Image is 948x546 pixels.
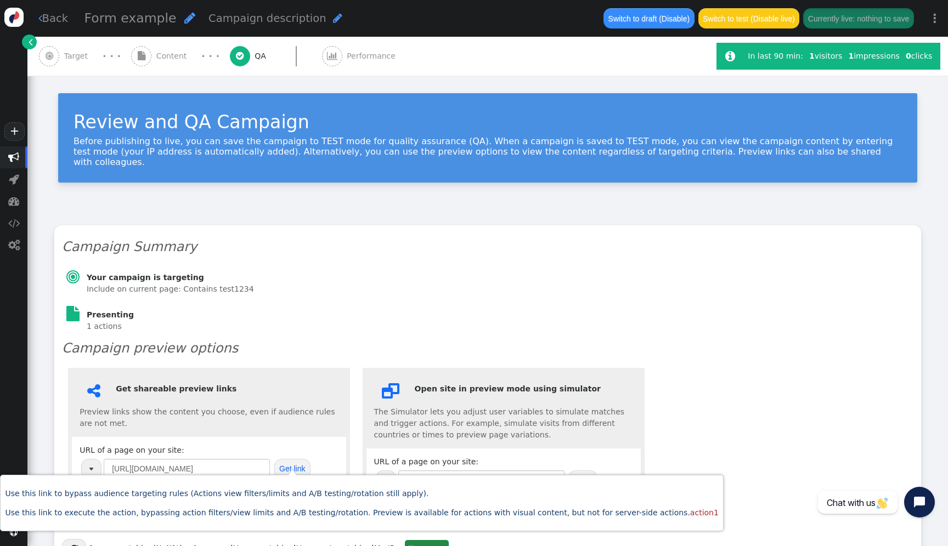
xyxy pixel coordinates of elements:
h6: Open site in preview mode using simulator [374,383,633,395]
span: URL of a page on your site: [374,457,597,484]
span:  [29,36,33,48]
button: Switch to draft (Disable) [603,8,694,28]
button: Open [568,470,597,490]
div: · · · [103,49,121,64]
span:  [38,13,42,24]
span:  [725,50,735,62]
span:  [66,306,80,321]
b: 0 [906,52,911,60]
span:  [327,52,337,60]
a:  Performance [322,37,420,76]
span:  [333,13,342,24]
span:  [10,528,18,536]
h6: Get shareable preview links [80,383,338,395]
span: QA [255,50,270,62]
span: Performance [347,50,400,62]
div: Before publishing to live, you can save the campaign to TEST mode for quality assurance (QA). Whe... [74,136,902,167]
span: Content [156,50,191,62]
div: Review and QA Campaign [74,109,902,136]
a:  Content · · · [131,37,230,76]
span:  [184,12,195,24]
a: + [4,122,24,141]
span: 1 actions [87,322,122,331]
span: Form example [84,10,177,26]
span:  [9,174,19,185]
span: Campaign description [208,12,326,25]
span:  [8,240,20,251]
span:  [66,269,80,285]
button: Currently live: nothing to save [803,8,913,28]
img: logo-icon.svg [4,8,24,27]
span:  [87,383,100,399]
div: URL of a page on your site: [80,445,338,481]
span:  [236,52,244,60]
span:  [138,52,145,60]
span:  [382,383,399,399]
span: action1 [690,508,719,517]
a: ⋮ [922,2,948,35]
b: 1 [848,52,854,60]
h3: Campaign Summary [62,237,913,257]
span: Target [64,50,93,62]
span: impressions [848,52,899,60]
button: Switch to test (Disable live) [698,8,800,28]
div: In last 90 min: [748,50,806,62]
div: visitors [806,50,845,62]
div: · · · [201,49,219,64]
a: Use this link to execute the action, bypassing action filters/view limits and A/B testing/rotatio... [5,508,718,517]
span:  [46,52,53,60]
a:  Target · · · [39,37,131,76]
button: Get link [274,459,311,479]
span:  [8,218,20,229]
div: Preview links show the content you choose, even if audience rules are not met. [80,383,338,429]
div: The Simulator lets you adjust user variables to simulate matches and trigger actions. For example... [374,383,633,441]
span: clicks [906,52,932,60]
a:  QA [230,37,322,76]
section: Include on current page: Contains test1234 [87,283,254,295]
a: Use this link to bypass audience targeting rules (Actions view filters/limits and A/B testing/rot... [5,489,428,498]
h6: Your campaign is targeting [87,272,254,283]
span:  [8,196,19,207]
a: Back [38,10,69,26]
a:  [22,35,37,49]
h6: Presenting [87,309,254,321]
b: 1 [809,52,815,60]
h3: Campaign preview options [62,338,913,358]
span:  [8,152,19,163]
img: trigger_black.png [89,468,93,470]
